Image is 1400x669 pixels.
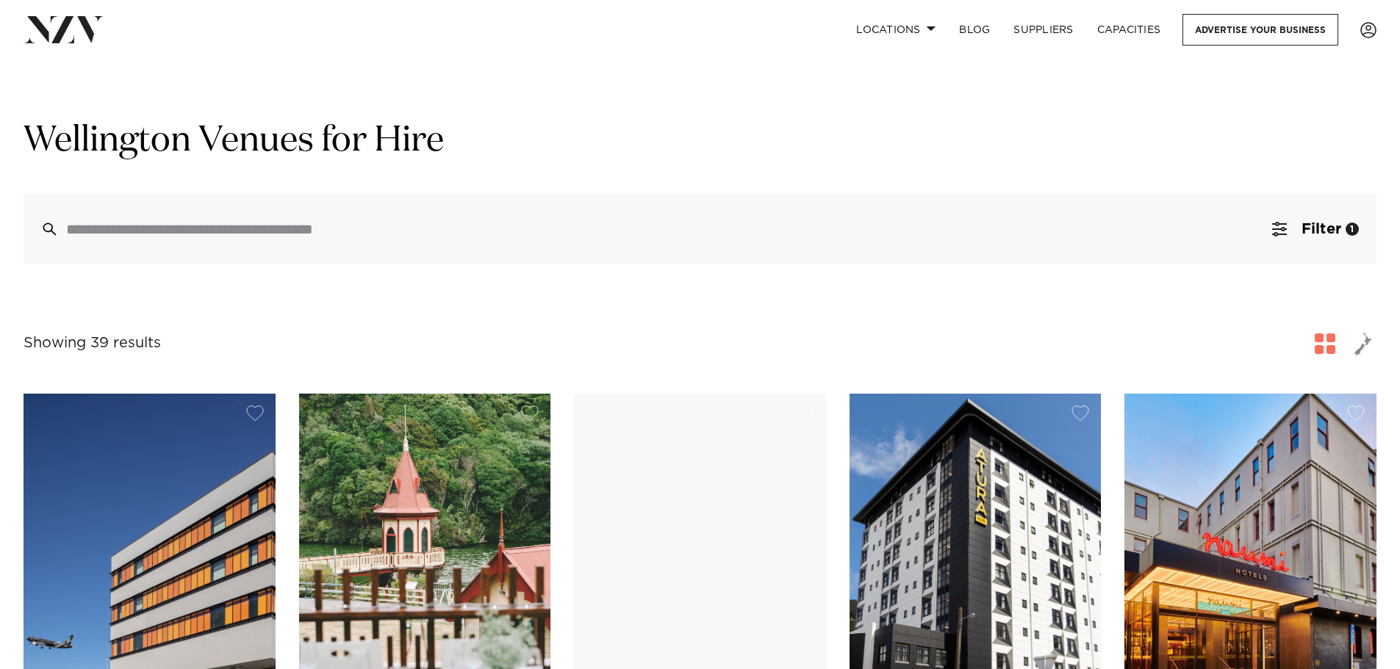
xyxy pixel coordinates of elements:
[1346,223,1359,236] div: 1
[844,14,947,46] a: Locations
[24,332,161,355] div: Showing 39 results
[1302,222,1341,236] span: Filter
[947,14,1002,46] a: BLOG
[1182,14,1338,46] a: Advertise your business
[24,16,104,43] img: nzv-logo.png
[1085,14,1173,46] a: Capacities
[1254,194,1376,264] button: Filter1
[24,118,1376,164] h1: Wellington Venues for Hire
[1002,14,1085,46] a: SUPPLIERS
